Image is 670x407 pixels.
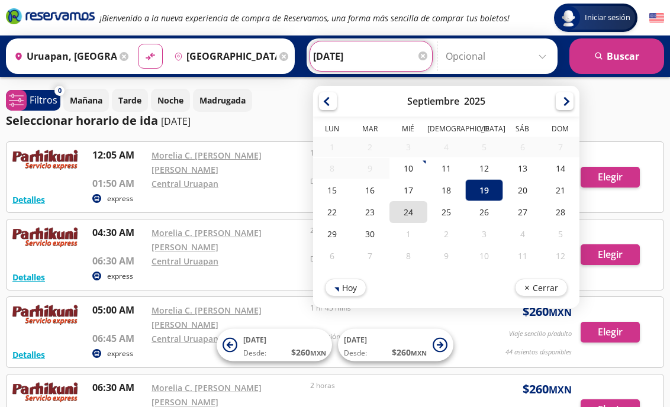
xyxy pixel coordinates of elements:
div: 15-Sep-25 [313,179,351,201]
div: 06-Oct-25 [313,245,351,267]
p: 01:50 AM [92,176,146,190]
input: Buscar Origen [9,41,117,71]
div: 09-Oct-25 [427,245,465,267]
p: Viaje sencillo p/adulto [509,329,572,339]
button: [DATE]Desde:$260MXN [338,329,453,361]
div: 02-Sep-25 [351,137,389,157]
p: Filtros [30,93,57,107]
img: RESERVAMOS [12,225,78,249]
div: 02-Oct-25 [427,223,465,245]
div: 10-Oct-25 [465,245,503,267]
th: Jueves [427,124,465,137]
div: 12-Oct-25 [542,245,579,267]
div: 25-Sep-25 [427,201,465,223]
p: Duración [310,176,463,187]
p: express [107,271,133,282]
p: 12:05 AM [92,148,146,162]
button: Elegir [581,167,640,188]
img: RESERVAMOS [12,303,78,327]
i: Brand Logo [6,7,95,25]
p: Noche [157,94,183,106]
div: 01-Oct-25 [389,223,427,245]
a: Central Uruapan [152,256,218,267]
div: 24-Sep-25 [389,201,427,223]
div: 05-Oct-25 [542,223,579,245]
div: 04-Oct-25 [503,223,541,245]
span: [DATE] [344,335,367,345]
div: 21-Sep-25 [542,179,579,201]
button: Hoy [325,279,366,296]
button: Noche [151,89,190,112]
img: RESERVAMOS [12,148,78,172]
p: express [107,348,133,359]
button: English [649,11,664,25]
div: 28-Sep-25 [542,201,579,223]
button: Detalles [12,193,45,206]
input: Elegir Fecha [313,41,429,71]
em: ¡Bienvenido a la nueva experiencia de compra de Reservamos, una forma más sencilla de comprar tus... [99,12,510,24]
a: Morelia C. [PERSON_NAME] [PERSON_NAME] [152,150,262,175]
a: Central Uruapan [152,333,218,344]
p: 2 horas [310,225,463,236]
div: 23-Sep-25 [351,201,389,223]
button: [DATE]Desde:$260MXN [217,329,332,361]
p: express [107,193,133,204]
div: 07-Oct-25 [351,245,389,267]
p: Madrugada [199,94,246,106]
th: Viernes [465,124,503,137]
div: 17-Sep-25 [389,179,427,201]
a: Central Uruapan [152,178,218,189]
div: 26-Sep-25 [465,201,503,223]
span: Iniciar sesión [580,12,635,24]
p: [DATE] [161,114,191,128]
p: 06:45 AM [92,331,146,345]
p: 2 horas [310,380,463,391]
div: 22-Sep-25 [313,201,351,223]
div: Septiembre [407,95,459,108]
p: 04:30 AM [92,225,146,240]
p: 1 hr 45 mins [310,148,463,159]
input: Buscar Destino [169,41,276,71]
p: 1 hr 45 mins [310,303,463,314]
p: 06:30 AM [92,254,146,268]
div: 16-Sep-25 [351,179,389,201]
th: Lunes [313,124,351,137]
div: 10-Sep-25 [389,157,427,179]
p: Seleccionar horario de ida [6,112,158,130]
span: $ 260 [291,346,326,358]
p: 44 asientos disponibles [505,347,572,357]
p: Duración [310,254,463,264]
p: 06:30 AM [92,380,146,395]
div: 09-Sep-25 [351,158,389,179]
div: 11-Sep-25 [427,157,465,179]
button: Buscar [569,38,664,74]
div: 13-Sep-25 [503,157,541,179]
button: Elegir [581,322,640,343]
div: 06-Sep-25 [503,137,541,157]
div: 03-Sep-25 [389,137,427,157]
small: MXN [310,348,326,357]
div: 20-Sep-25 [503,179,541,201]
span: $ 260 [523,380,572,398]
button: Madrugada [193,89,252,112]
button: Mañana [63,89,109,112]
button: Elegir [581,244,640,265]
span: 0 [58,86,62,96]
div: 12-Sep-25 [465,157,503,179]
img: RESERVAMOS [12,380,78,404]
span: Desde: [243,348,266,358]
span: $ 260 [523,303,572,321]
div: 08-Sep-25 [313,158,351,179]
button: Tarde [112,89,148,112]
p: Tarde [118,94,141,106]
th: Sábado [503,124,541,137]
div: 18-Sep-25 [427,179,465,201]
div: 05-Sep-25 [465,137,503,157]
a: Morelia C. [PERSON_NAME] [PERSON_NAME] [152,305,262,330]
div: 01-Sep-25 [313,137,351,157]
th: Domingo [542,124,579,137]
span: [DATE] [243,335,266,345]
input: Opcional [446,41,552,71]
small: MXN [549,306,572,319]
small: MXN [549,383,572,396]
